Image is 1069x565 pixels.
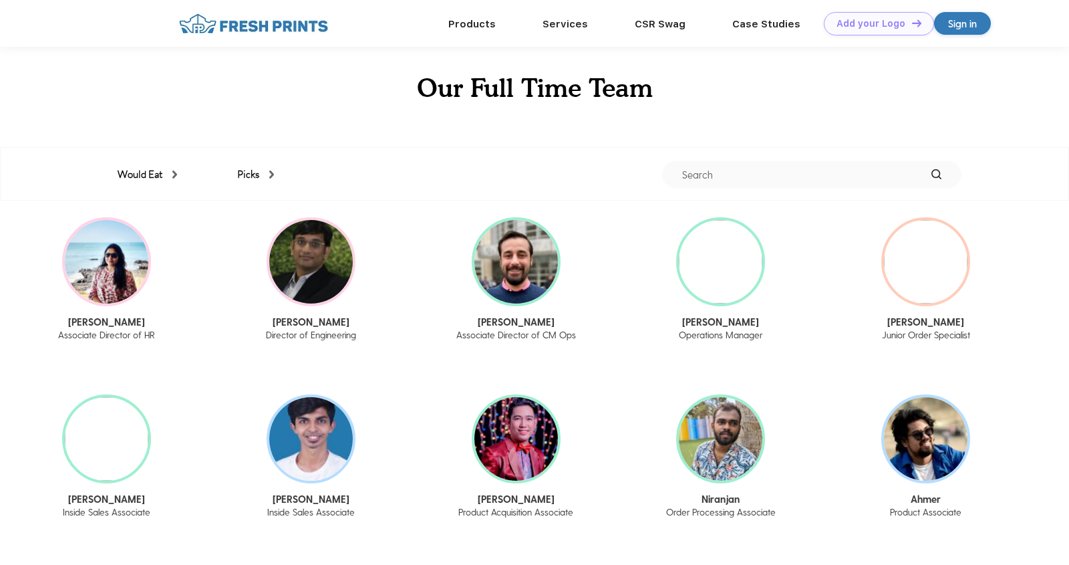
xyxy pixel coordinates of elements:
input: Search [662,161,961,188]
p: Product Associate [857,506,996,518]
p: [PERSON_NAME] [242,316,381,328]
div: Picks [237,167,274,183]
img: dropdown.png [172,171,177,179]
p: [PERSON_NAME] [37,316,176,328]
img: DT [912,19,921,27]
p: [PERSON_NAME] [651,316,790,328]
p: Operations Manager [651,329,790,340]
p: Inside Sales Associate [37,506,176,518]
div: Sign in [948,16,977,31]
img: dropdown.png [269,171,274,179]
p: Associate Director of CM Ops [446,329,585,340]
p: Junior Order Specialist [857,329,996,340]
p: [PERSON_NAME] [242,493,381,505]
p: [PERSON_NAME] [857,316,996,328]
p: Ahmer [857,493,996,505]
a: Sign in [934,12,991,35]
div: Would Eat [118,167,177,183]
img: fo%20logo%202.webp [175,12,332,35]
p: Associate Director of HR [37,329,176,340]
p: Niranjan [651,493,790,505]
p: Order Processing Associate [651,506,790,518]
div: Add your Logo [836,18,905,29]
p: [PERSON_NAME] [446,316,585,328]
a: Products [448,18,496,30]
p: [PERSON_NAME] [446,493,585,505]
img: header_search.svg [931,169,941,179]
p: Director of Engineering [242,329,381,340]
p: Product Acquisition Associate [446,506,585,518]
p: Inside Sales Associate [242,506,381,518]
p: [PERSON_NAME] [37,493,176,505]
